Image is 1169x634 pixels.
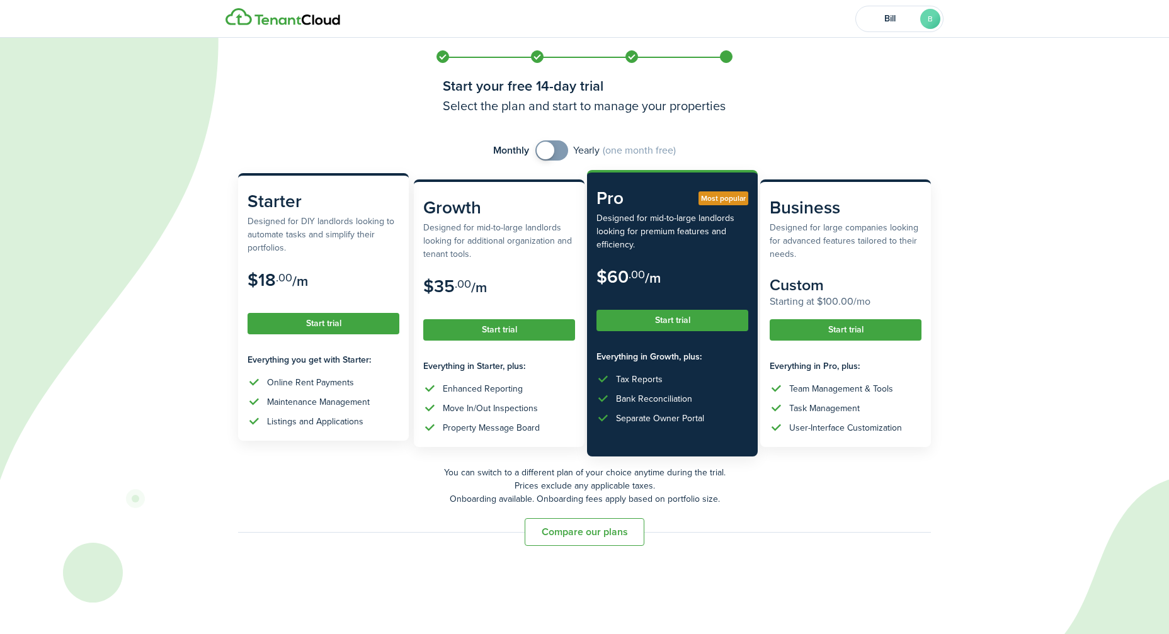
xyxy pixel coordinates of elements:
subscription-pricing-card-price-amount: $18 [248,267,276,293]
div: Separate Owner Portal [616,412,704,425]
subscription-pricing-card-price-period: /m [471,277,487,298]
div: Online Rent Payments [267,376,354,389]
button: Start trial [248,313,399,334]
subscription-pricing-card-price-annual: Starting at $100.00/mo [770,294,921,309]
button: Start trial [770,319,921,341]
div: Maintenance Management [267,395,370,409]
button: Open menu [855,6,944,32]
button: Start trial [423,319,575,341]
subscription-pricing-card-description: Designed for large companies looking for advanced features tailored to their needs. [770,221,921,261]
div: Listings and Applications [267,415,363,428]
h3: Select the plan and start to manage your properties [443,96,726,115]
p: You can switch to a different plan of your choice anytime during the trial. Prices exclude any ap... [238,466,931,506]
subscription-pricing-card-features-title: Everything you get with Starter: [248,353,399,366]
subscription-pricing-card-price-period: /m [645,268,661,288]
img: Logo [225,8,340,26]
subscription-pricing-card-title: Growth [423,195,575,221]
button: Compare our plans [525,518,644,546]
subscription-pricing-card-title: Starter [248,188,399,215]
subscription-pricing-card-price-amount: $35 [423,273,455,299]
span: Monthly [493,143,529,158]
div: Task Management [789,402,860,415]
subscription-pricing-card-description: Designed for mid-to-large landlords looking for premium features and efficiency. [596,212,748,251]
subscription-pricing-card-description: Designed for mid-to-large landlords looking for additional organization and tenant tools. [423,221,575,261]
span: Most popular [701,193,746,204]
div: Move In/Out Inspections [443,402,538,415]
div: User-Interface Customization [789,421,902,434]
avatar-text: B [920,9,940,29]
subscription-pricing-card-price-amount: Custom [770,273,824,297]
subscription-pricing-card-features-title: Everything in Growth, plus: [596,350,748,363]
subscription-pricing-card-title: Business [770,195,921,221]
h1: Start your free 14-day trial [443,76,726,96]
button: Start trial [596,310,748,331]
subscription-pricing-card-price-cents: .00 [455,276,471,292]
subscription-pricing-card-features-title: Everything in Starter, plus: [423,359,575,373]
subscription-pricing-card-description: Designed for DIY landlords looking to automate tasks and simplify their portfolios. [248,215,399,254]
div: Tax Reports [616,373,663,386]
subscription-pricing-card-price-period: /m [292,271,308,292]
div: Enhanced Reporting [443,382,523,395]
subscription-pricing-card-title: Pro [596,185,748,212]
div: Property Message Board [443,421,540,434]
subscription-pricing-card-price-amount: $60 [596,264,629,290]
subscription-pricing-card-price-cents: .00 [629,266,645,283]
span: Bill [865,14,915,23]
div: Team Management & Tools [789,382,893,395]
div: Bank Reconciliation [616,392,692,405]
subscription-pricing-card-price-cents: .00 [276,269,292,286]
subscription-pricing-card-features-title: Everything in Pro, plus: [770,359,921,373]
